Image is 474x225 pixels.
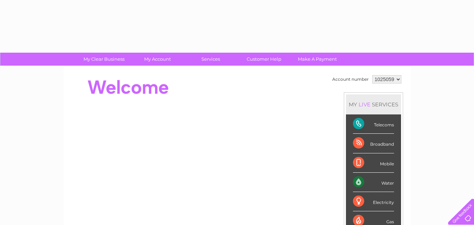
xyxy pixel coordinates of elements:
a: My Account [128,53,186,66]
div: Electricity [353,192,394,211]
a: My Clear Business [75,53,133,66]
div: Water [353,173,394,192]
td: Account number [331,73,370,85]
a: Services [182,53,240,66]
div: Mobile [353,153,394,173]
div: LIVE [357,101,372,108]
a: Make A Payment [288,53,346,66]
div: MY SERVICES [346,94,401,114]
div: Telecoms [353,114,394,134]
div: Broadband [353,134,394,153]
a: Customer Help [235,53,293,66]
